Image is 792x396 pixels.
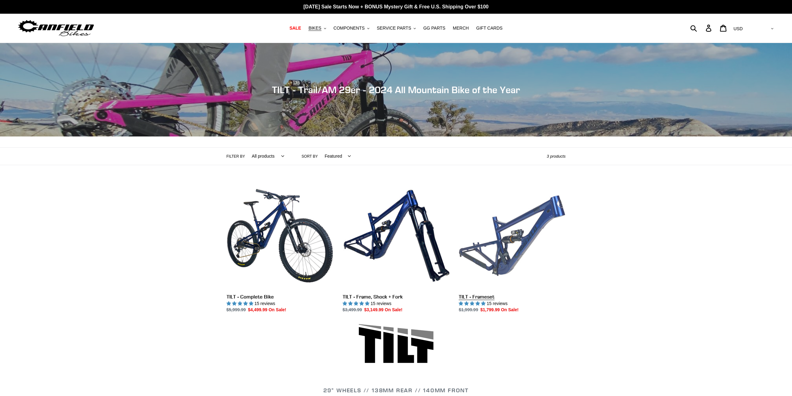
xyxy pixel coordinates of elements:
span: SALE [289,26,301,31]
span: SERVICE PARTS [377,26,411,31]
a: GIFT CARDS [473,24,506,32]
label: Filter by [227,154,245,159]
button: BIKES [305,24,329,32]
button: SERVICE PARTS [374,24,419,32]
span: BIKES [308,26,321,31]
button: COMPONENTS [330,24,373,32]
span: 29" WHEELS // 138mm REAR // 140mm FRONT [323,387,469,394]
span: MERCH [453,26,469,31]
a: GG PARTS [420,24,448,32]
span: GG PARTS [423,26,445,31]
span: TILT - Trail/AM 29er - 2024 All Mountain Bike of the Year [272,84,520,95]
img: Canfield Bikes [17,18,95,38]
span: GIFT CARDS [476,26,503,31]
span: 3 products [547,154,566,159]
a: MERCH [450,24,472,32]
a: SALE [286,24,304,32]
input: Search [694,21,710,35]
label: Sort by [302,154,318,159]
span: COMPONENTS [334,26,365,31]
